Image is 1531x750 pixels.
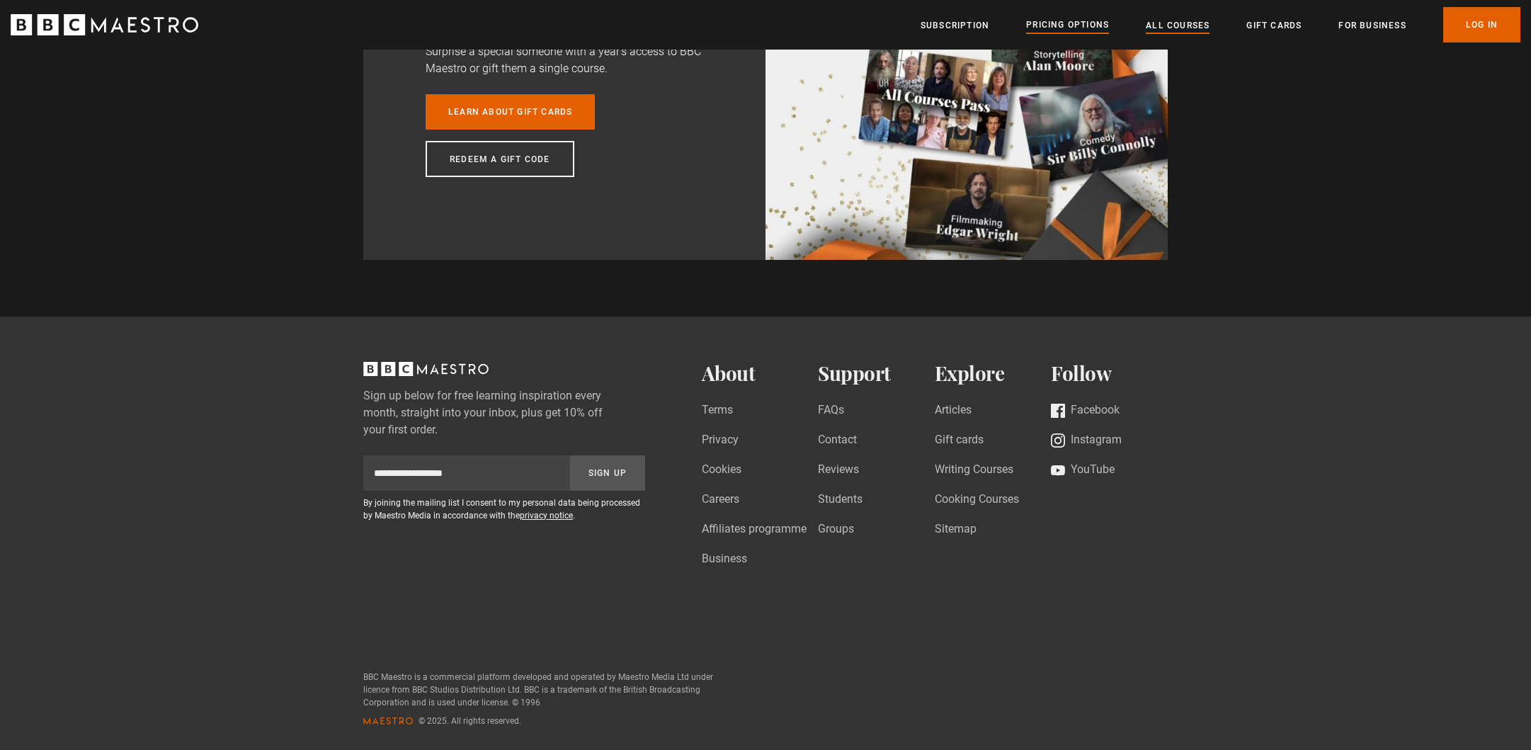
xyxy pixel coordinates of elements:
a: Students [818,491,863,510]
a: Articles [935,402,972,421]
a: For business [1338,18,1406,33]
a: Facebook [1051,402,1120,421]
p: BBC Maestro is a commercial platform developed and operated by Maestro Media Ltd under licence fr... [363,671,717,709]
a: Redeem a gift code [426,141,574,177]
p: By joining the mailing list I consent to my personal data being processed by Maestro Media in acc... [363,496,645,522]
svg: BBC Maestro, back to top [363,362,489,376]
svg: Maestro logo [363,716,413,726]
h2: Support [818,362,935,385]
a: Cooking Courses [935,491,1019,510]
svg: BBC Maestro [11,14,198,35]
a: Careers [702,491,739,510]
a: Log In [1443,7,1520,42]
a: Subscription [921,18,989,33]
h2: About [702,362,819,385]
p: Surprise a special someone with a year's access to BBC Maestro or gift them a single course. [426,43,717,77]
a: Groups [818,521,854,540]
a: Gift Cards [1246,18,1302,33]
a: BBC Maestro, back to top [363,367,489,380]
div: Sign up to newsletter [363,455,645,491]
a: Learn about gift cards [426,94,595,130]
a: Instagram [1051,431,1122,450]
span: © 2025. All rights reserved. [419,715,521,727]
nav: Primary [921,7,1520,42]
h2: Follow [1051,362,1168,385]
a: Contact [818,431,857,450]
a: Business [702,550,747,569]
a: Affiliates programme [702,521,807,540]
button: Sign Up [570,455,645,491]
a: Reviews [818,461,859,480]
a: FAQs [818,402,844,421]
a: All Courses [1146,18,1210,33]
a: YouTube [1051,461,1115,480]
label: Sign up below for free learning inspiration every month, straight into your inbox, plus get 10% o... [363,387,645,438]
a: Privacy [702,431,739,450]
a: Sitemap [935,521,977,540]
h2: Explore [935,362,1052,385]
a: privacy notice [520,511,573,521]
a: Writing Courses [935,461,1013,480]
nav: Footer [702,362,1168,603]
a: Pricing Options [1026,18,1109,33]
a: Gift cards [935,431,984,450]
a: Terms [702,402,733,421]
a: Cookies [702,461,741,480]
